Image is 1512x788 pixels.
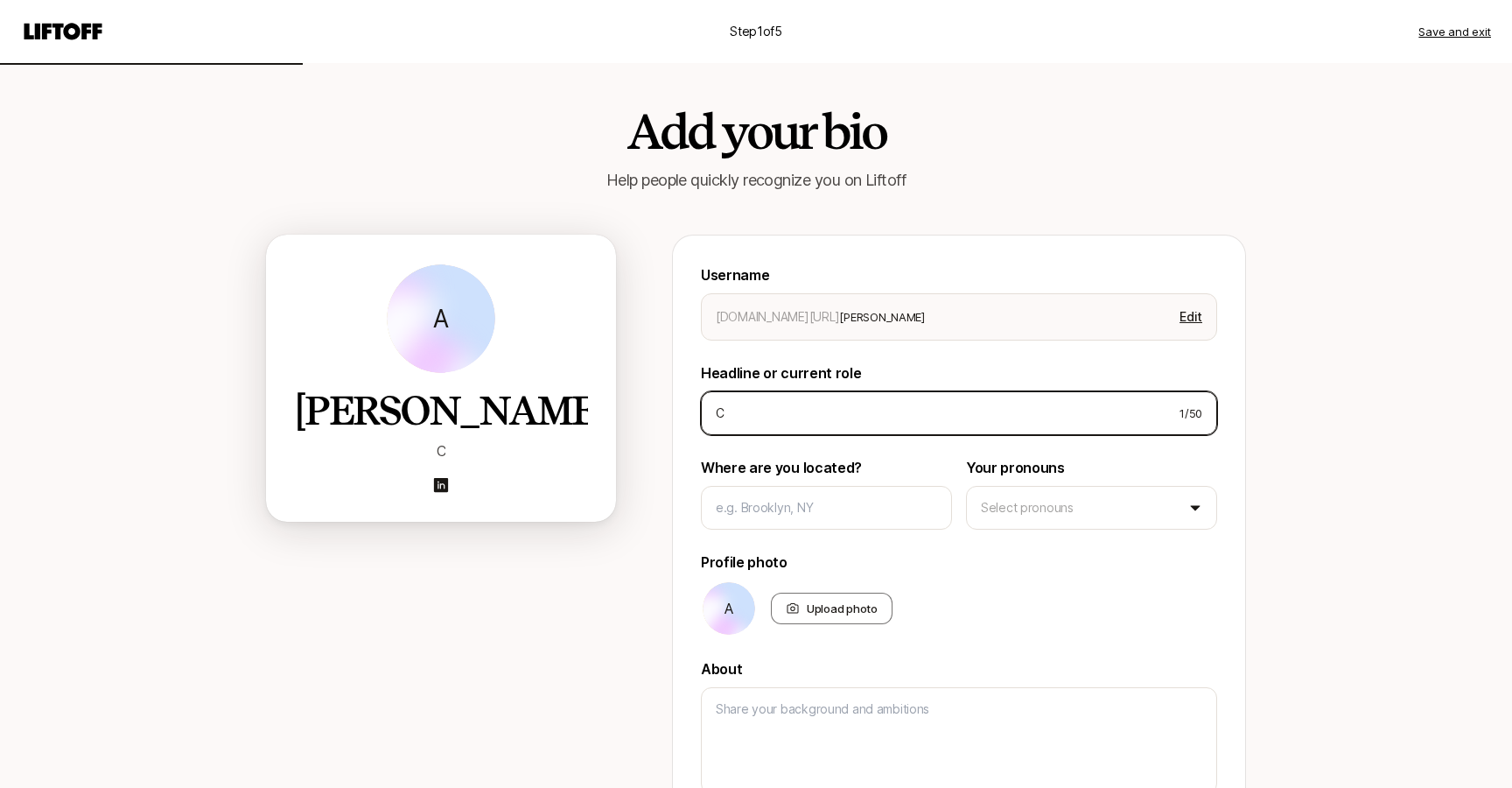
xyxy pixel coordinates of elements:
[716,403,1165,424] input: e.g. Head of Marketing at Liftoff
[730,21,782,42] p: Step 1 of 5
[432,476,450,494] img: linkedin-logo
[701,362,1217,384] p: Headline or current role
[433,308,448,329] p: A
[437,440,446,462] p: C
[701,658,1217,680] p: About
[701,456,952,479] p: Where are you located?
[771,593,892,624] div: Upload photo
[701,551,1217,573] p: Profile photo
[716,306,839,327] div: [DOMAIN_NAME][URL]
[701,264,1217,286] p: Username
[716,497,937,518] input: e.g. Brooklyn, NY
[966,456,1217,479] p: Your pronouns
[1418,23,1491,40] button: Save and exit
[724,598,733,619] p: A
[266,105,1246,158] h2: Add your bio
[1179,405,1202,422] span: 1 / 50
[266,168,1246,193] p: Help people quickly recognize you on Liftoff
[294,389,588,433] h2: Alex Pavlou
[1172,305,1209,329] button: Edit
